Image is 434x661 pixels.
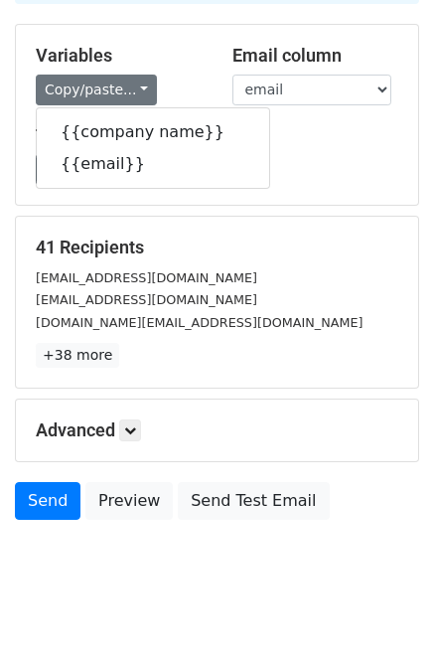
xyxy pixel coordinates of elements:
h5: Email column [232,45,399,67]
a: Send Test Email [178,482,329,520]
small: [EMAIL_ADDRESS][DOMAIN_NAME] [36,270,257,285]
iframe: Chat Widget [335,566,434,661]
a: Copy/paste... [36,75,157,105]
a: Preview [85,482,173,520]
a: Send [15,482,80,520]
h5: Variables [36,45,203,67]
a: {{company name}} [37,116,269,148]
small: [DOMAIN_NAME][EMAIL_ADDRESS][DOMAIN_NAME] [36,315,362,330]
h5: 41 Recipients [36,237,398,258]
a: {{email}} [37,148,269,180]
small: [EMAIL_ADDRESS][DOMAIN_NAME] [36,292,257,307]
a: +38 more [36,343,119,368]
h5: Advanced [36,419,398,441]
